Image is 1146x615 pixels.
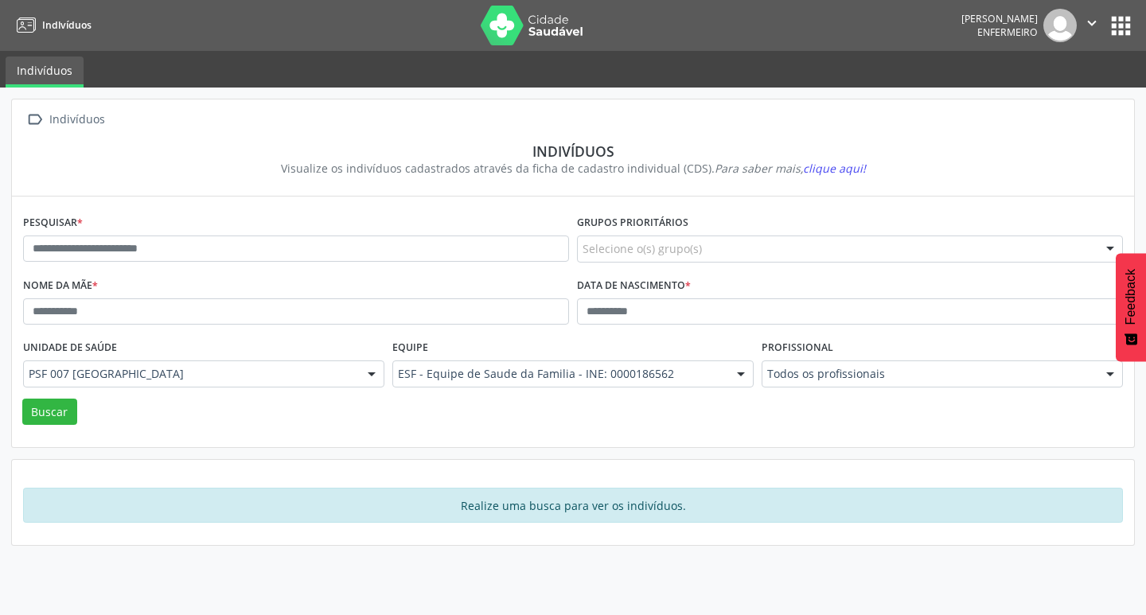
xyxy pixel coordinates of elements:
[22,399,77,426] button: Buscar
[1107,12,1135,40] button: apps
[577,274,691,298] label: Data de nascimento
[715,161,866,176] i: Para saber mais,
[23,336,117,360] label: Unidade de saúde
[23,488,1123,523] div: Realize uma busca para ver os indivíduos.
[577,211,688,235] label: Grupos prioritários
[1116,253,1146,361] button: Feedback - Mostrar pesquisa
[1124,269,1138,325] span: Feedback
[961,12,1038,25] div: [PERSON_NAME]
[46,108,107,131] div: Indivíduos
[1083,14,1101,32] i: 
[29,366,352,382] span: PSF 007 [GEOGRAPHIC_DATA]
[34,142,1112,160] div: Indivíduos
[42,18,92,32] span: Indivíduos
[11,12,92,38] a: Indivíduos
[767,366,1090,382] span: Todos os profissionais
[1043,9,1077,42] img: img
[583,240,702,257] span: Selecione o(s) grupo(s)
[23,108,107,131] a:  Indivíduos
[23,108,46,131] i: 
[392,336,428,360] label: Equipe
[762,336,833,360] label: Profissional
[977,25,1038,39] span: Enfermeiro
[34,160,1112,177] div: Visualize os indivíduos cadastrados através da ficha de cadastro individual (CDS).
[803,161,866,176] span: clique aqui!
[23,211,83,235] label: Pesquisar
[6,56,84,88] a: Indivíduos
[23,274,98,298] label: Nome da mãe
[1077,9,1107,42] button: 
[398,366,721,382] span: ESF - Equipe de Saude da Familia - INE: 0000186562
